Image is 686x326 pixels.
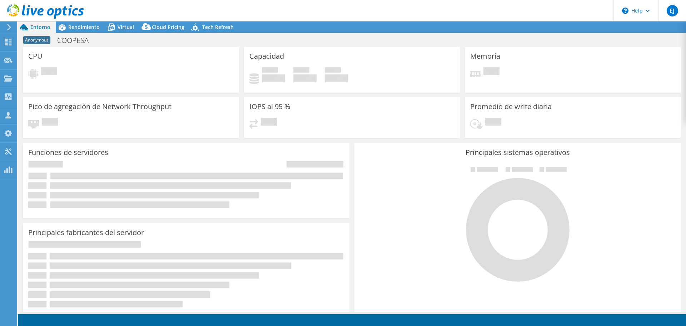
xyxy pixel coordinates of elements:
span: Pendiente [261,118,277,127]
span: EJ [667,5,678,16]
span: Libre [293,67,309,74]
span: Pendiente [483,67,499,77]
h3: IOPS al 95 % [249,103,290,111]
span: Rendimiento [68,24,100,30]
span: Pendiente [41,67,57,77]
span: Virtual [118,24,134,30]
h3: Capacidad [249,52,284,60]
h4: 0 GiB [262,74,285,82]
h3: CPU [28,52,43,60]
h4: 0 GiB [293,74,317,82]
span: Entorno [30,24,50,30]
h3: Funciones de servidores [28,149,108,156]
h3: Principales sistemas operativos [360,149,676,156]
h3: Principales fabricantes del servidor [28,229,144,237]
h4: 0 GiB [325,74,348,82]
span: Pendiente [42,118,58,127]
h3: Promedio de write diaria [470,103,552,111]
h3: Pico de agregación de Network Throughput [28,103,171,111]
span: Tech Refresh [202,24,234,30]
span: Used [262,67,278,74]
span: Cloud Pricing [152,24,184,30]
span: Anonymous [23,36,50,44]
span: Total [325,67,341,74]
svg: \n [622,8,628,14]
h3: Memoria [470,52,500,60]
h1: COOPESA [54,37,100,44]
span: Pendiente [485,118,501,127]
